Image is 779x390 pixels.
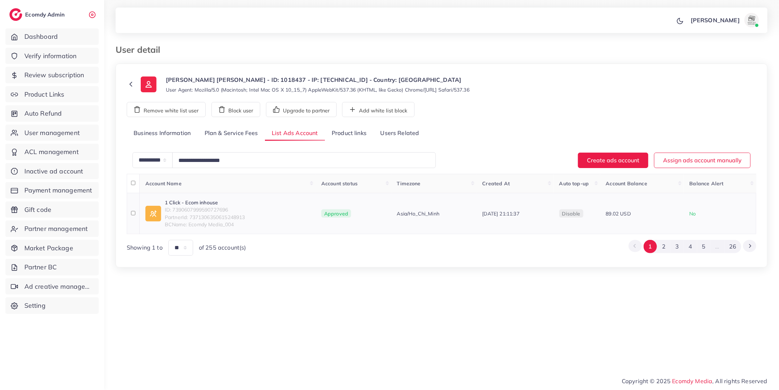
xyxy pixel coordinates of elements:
button: Go to page 1 [644,240,657,253]
p: [PERSON_NAME] [PERSON_NAME] - ID: 1018437 - IP: [TECHNICAL_ID] - Country: [GEOGRAPHIC_DATA] [166,75,470,84]
a: Business Information [127,126,198,141]
span: Balance Alert [690,180,724,187]
a: [PERSON_NAME]avatar [687,13,762,27]
img: logo [9,8,22,21]
button: Go to next page [743,240,756,252]
ul: Pagination [629,240,756,253]
button: Upgrade to partner [266,102,337,117]
span: Account Name [145,180,182,187]
button: Remove white list user [127,102,206,117]
img: ic-user-info.36bf1079.svg [141,76,157,92]
span: Inactive ad account [24,167,83,176]
span: Dashboard [24,32,58,41]
h2: Ecomdy Admin [25,11,66,18]
img: avatar [745,13,759,27]
button: Create ads account [578,153,648,168]
a: Product links [325,126,373,141]
a: Partner BC [5,259,99,275]
button: Go to page 2 [657,240,670,253]
span: , All rights Reserved [713,377,768,385]
span: 89.02 USD [606,210,631,217]
button: Block user [211,102,260,117]
span: No [690,210,696,217]
span: Partner management [24,224,88,233]
span: Showing 1 to [127,243,163,252]
a: Dashboard [5,28,99,45]
span: ID: 7390607999590727696 [165,206,245,213]
span: disable [562,210,580,217]
a: Payment management [5,182,99,199]
button: Go to page 5 [697,240,710,253]
span: Product Links [24,90,65,99]
span: Payment management [24,186,92,195]
a: Review subscription [5,67,99,83]
span: PartnerId: 7371306350615248913 [165,214,245,221]
a: Product Links [5,86,99,103]
span: Auto Refund [24,109,62,118]
a: Verify information [5,48,99,64]
span: ACL management [24,147,79,157]
a: ACL management [5,144,99,160]
a: logoEcomdy Admin [9,8,66,21]
span: User management [24,128,80,138]
button: Go to page 26 [724,240,741,253]
a: List Ads Account [265,126,325,141]
span: Ad creative management [24,282,93,291]
a: Setting [5,297,99,314]
p: [PERSON_NAME] [691,16,740,24]
span: Market Package [24,243,73,253]
a: Plan & Service Fees [198,126,265,141]
a: Auto Refund [5,105,99,122]
a: 1 Click - Ecom inhouse [165,199,245,206]
span: Copyright © 2025 [622,377,768,385]
h3: User detail [116,45,166,55]
a: Inactive ad account [5,163,99,180]
span: Account Balance [606,180,647,187]
button: Go to page 4 [684,240,697,253]
span: Review subscription [24,70,84,80]
span: Partner BC [24,263,57,272]
a: Partner management [5,220,99,237]
small: User Agent: Mozilla/5.0 (Macintosh; Intel Mac OS X 10_15_7) AppleWebKit/537.36 (KHTML, like Gecko... [166,86,470,93]
span: Verify information [24,51,77,61]
a: Ecomdy Media [672,377,713,385]
a: Ad creative management [5,278,99,295]
span: Account status [321,180,358,187]
span: Auto top-up [559,180,589,187]
button: Assign ads account manually [654,153,751,168]
span: Timezone [397,180,421,187]
span: Gift code [24,205,51,214]
span: BCName: Ecomdy Media_004 [165,221,245,228]
a: Market Package [5,240,99,256]
span: of 255 account(s) [199,243,246,252]
img: ic-ad-info.7fc67b75.svg [145,206,161,222]
a: Gift code [5,201,99,218]
span: Asia/Ho_Chi_Minh [397,210,440,217]
span: Setting [24,301,46,310]
button: Go to page 3 [671,240,684,253]
span: Created At [482,180,510,187]
button: Add white list block [342,102,415,117]
span: Approved [321,209,351,218]
span: [DATE] 21:11:37 [482,210,519,217]
a: User management [5,125,99,141]
a: Users Related [373,126,426,141]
